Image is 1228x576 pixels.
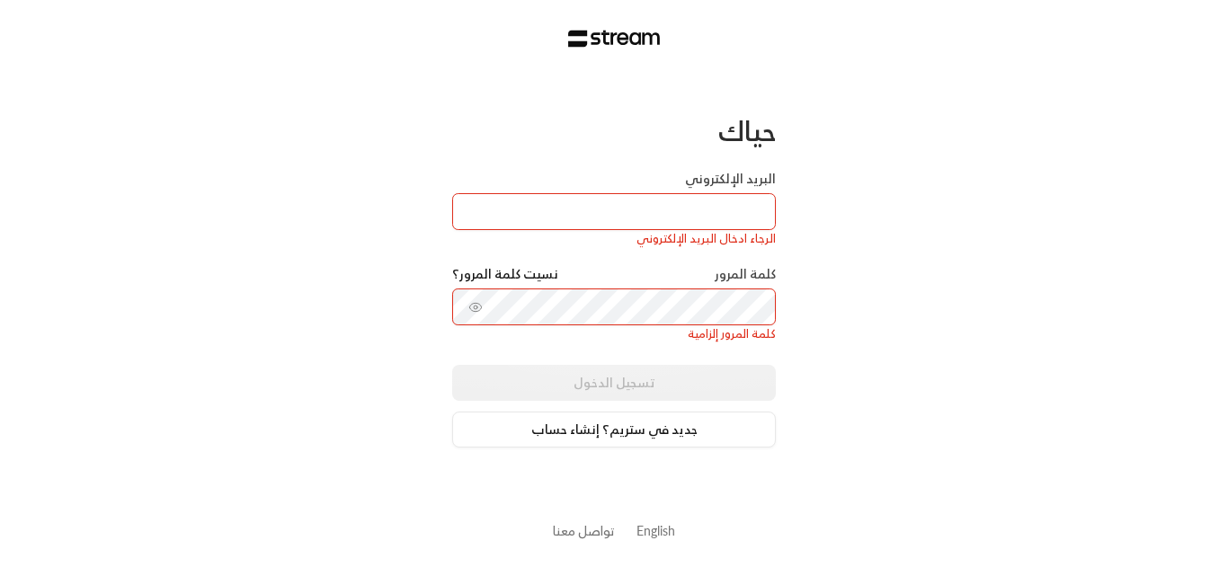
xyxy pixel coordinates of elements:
[553,521,615,540] button: تواصل معنا
[553,519,615,542] a: تواصل معنا
[685,170,776,188] label: البريد الإلكتروني
[568,30,661,48] img: Stream Logo
[452,230,776,248] div: الرجاء ادخال البريد الإلكتروني
[636,514,675,547] a: English
[452,412,776,448] a: جديد في ستريم؟ إنشاء حساب
[461,293,490,322] button: toggle password visibility
[715,265,776,283] label: كلمة المرور
[452,265,558,283] a: نسيت كلمة المرور؟
[718,107,776,155] span: حياك
[452,325,776,343] div: كلمة المرور إلزامية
